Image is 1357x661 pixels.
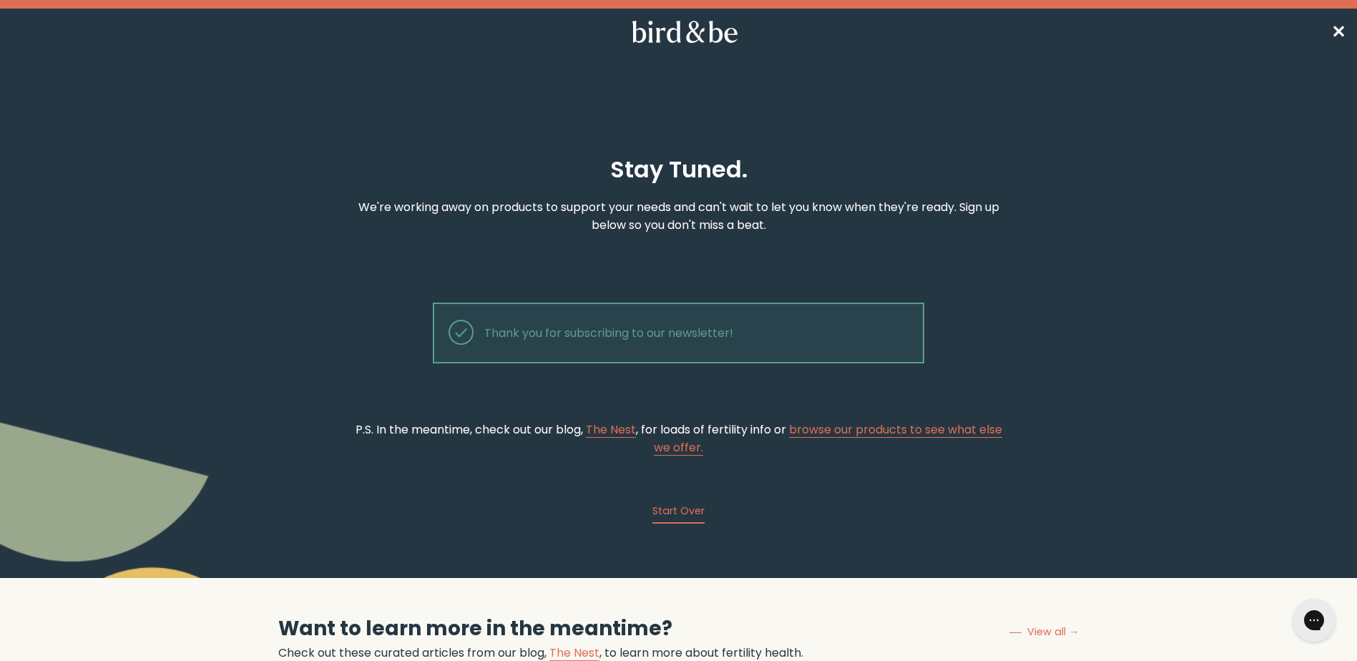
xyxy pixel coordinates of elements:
[278,614,803,644] h2: Want to learn more in the meantime?
[586,421,636,438] a: The Nest
[1285,594,1343,647] iframe: Gorgias live chat messenger
[1009,625,1079,640] a: View all →
[1331,20,1346,44] span: ✕
[351,198,1006,234] p: We're working away on products to support your needs and can't wait to let you know when they're ...
[433,303,924,363] div: Thank you for subscribing to our newsletter!
[652,468,705,524] a: Start Over
[652,504,705,524] button: Start Over
[351,421,1006,456] p: P.S. In the meantime, check out our blog, , for loads of fertility info or
[549,645,599,661] a: The Nest
[654,421,1002,456] a: browse our products to see what else we offer.
[1331,19,1346,44] a: ✕
[610,152,748,187] h2: Stay Tuned.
